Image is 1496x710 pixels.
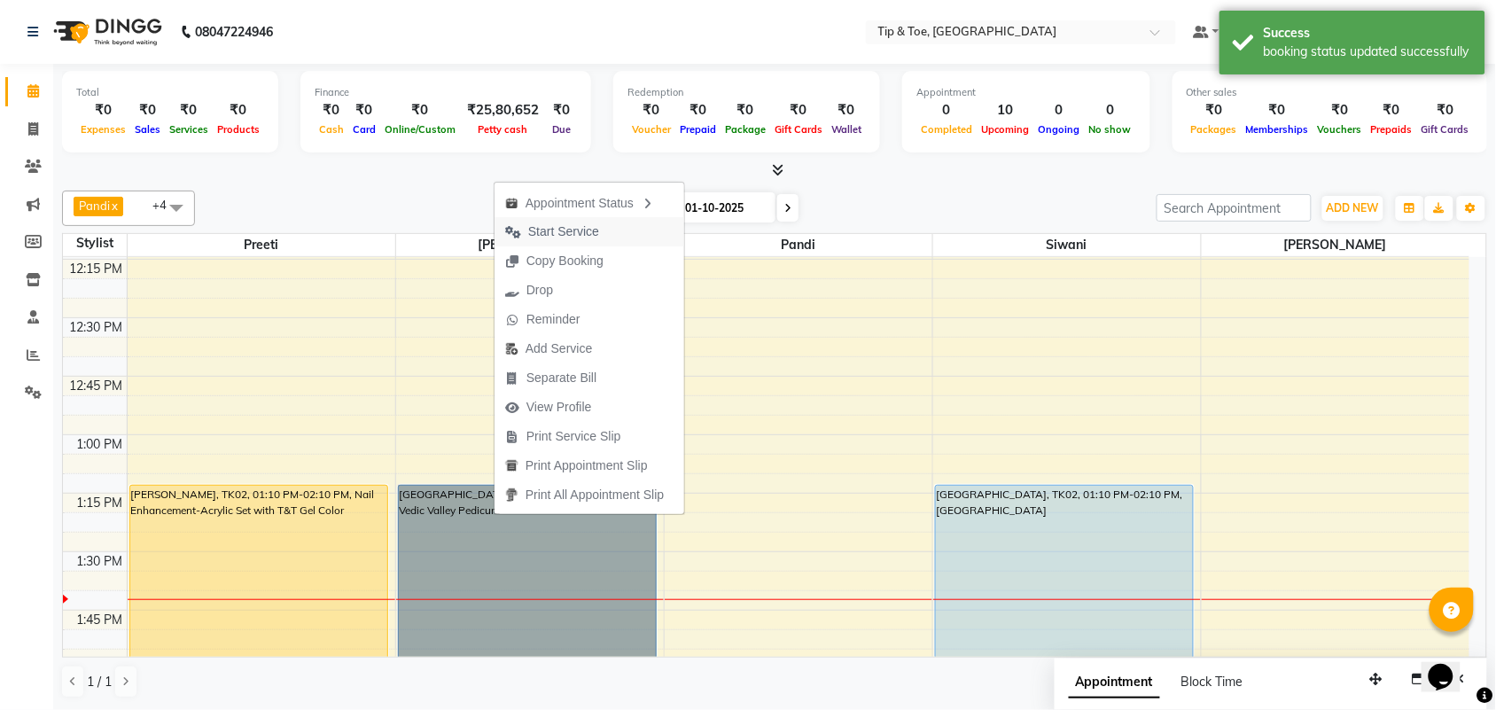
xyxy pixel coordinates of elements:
span: Online/Custom [380,123,460,136]
div: 0 [1085,100,1136,121]
div: ₹0 [1187,100,1242,121]
a: x [110,199,118,213]
span: Prepaid [675,123,721,136]
span: Voucher [627,123,675,136]
div: Finance [315,85,577,100]
div: ₹0 [721,100,770,121]
div: ₹0 [1313,100,1367,121]
div: Appointment Status [495,187,684,217]
span: Print Service Slip [526,427,621,446]
span: Services [165,123,213,136]
div: Appointment [916,85,1136,100]
div: ₹0 [380,100,460,121]
div: ₹0 [546,100,577,121]
div: 12:30 PM [66,318,127,337]
div: 12:15 PM [66,260,127,278]
span: Upcoming [977,123,1034,136]
span: Add Service [526,339,592,358]
span: Wallet [827,123,866,136]
span: Memberships [1242,123,1313,136]
div: 1:00 PM [74,435,127,454]
span: Preeti [128,234,395,256]
div: Other sales [1187,85,1474,100]
div: 1:45 PM [74,611,127,629]
button: ADD NEW [1322,196,1383,221]
span: No show [1085,123,1136,136]
img: printapt.png [505,459,518,472]
span: Sales [130,123,165,136]
span: Siwani [933,234,1201,256]
span: ADD NEW [1327,201,1379,215]
span: Gift Cards [770,123,827,136]
div: 1:30 PM [74,552,127,571]
div: ₹0 [213,100,264,121]
div: Total [76,85,264,100]
span: Cash [315,123,348,136]
div: Success [1264,24,1472,43]
span: [PERSON_NAME] [1202,234,1470,256]
span: [PERSON_NAME] [396,234,664,256]
div: 10 [977,100,1034,121]
input: 2025-10-01 [680,195,768,222]
img: apt_status.png [505,197,518,210]
span: Completed [916,123,977,136]
div: ₹25,80,652 [460,100,546,121]
div: Redemption [627,85,866,100]
div: ₹0 [1242,100,1313,121]
img: logo [45,7,167,57]
div: ₹0 [675,100,721,121]
span: Reminder [526,310,580,329]
b: 08047224946 [195,7,273,57]
div: booking status updated successfully [1264,43,1472,61]
img: add-service.png [505,342,518,355]
div: 0 [916,100,977,121]
div: 1:15 PM [74,494,127,512]
div: ₹0 [827,100,866,121]
div: ₹0 [348,100,380,121]
span: +4 [152,198,180,212]
span: Print All Appointment Slip [526,486,664,504]
img: printall.png [505,488,518,502]
div: ₹0 [627,100,675,121]
span: Separate Bill [526,369,596,387]
span: Copy Booking [526,252,604,270]
span: Appointment [1069,667,1160,698]
span: Due [548,123,575,136]
span: Block Time [1181,674,1243,690]
div: ₹0 [1367,100,1417,121]
span: Expenses [76,123,130,136]
span: 1 / 1 [87,673,112,691]
span: Gift Cards [1417,123,1474,136]
input: Search Appointment [1157,194,1312,222]
span: Ongoing [1034,123,1085,136]
span: Drop [526,281,553,300]
div: ₹0 [770,100,827,121]
span: Products [213,123,264,136]
span: Start Service [528,222,599,241]
span: Card [348,123,380,136]
div: Stylist [63,234,127,253]
span: View Profile [526,398,592,417]
div: ₹0 [315,100,348,121]
span: Pandi [79,199,110,213]
div: ₹0 [76,100,130,121]
span: Pandi [665,234,932,256]
span: Vouchers [1313,123,1367,136]
div: ₹0 [165,100,213,121]
div: ₹0 [1417,100,1474,121]
span: Prepaids [1367,123,1417,136]
div: 12:45 PM [66,377,127,395]
span: Package [721,123,770,136]
span: Petty cash [474,123,533,136]
span: Print Appointment Slip [526,456,648,475]
span: Packages [1187,123,1242,136]
iframe: chat widget [1422,639,1478,692]
div: 0 [1034,100,1085,121]
div: ₹0 [130,100,165,121]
